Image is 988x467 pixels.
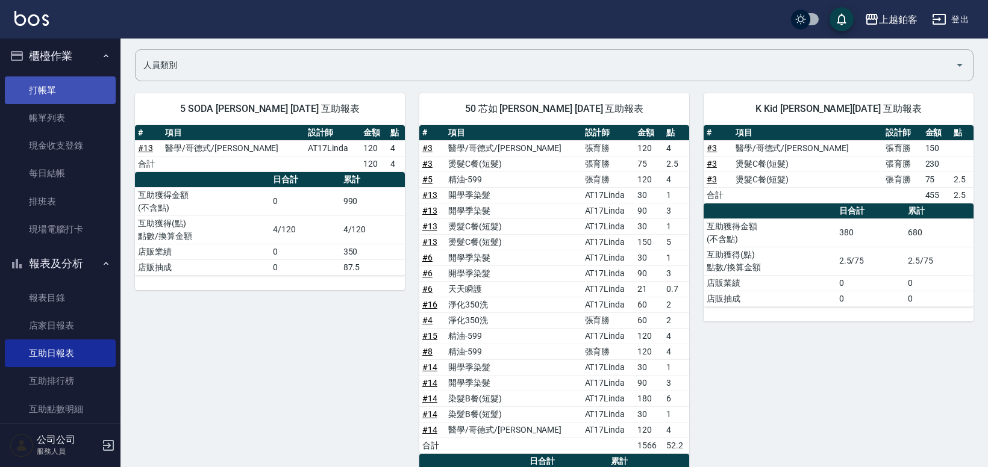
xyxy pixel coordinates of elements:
[445,125,581,141] th: 項目
[5,132,116,159] a: 現金收支登錄
[883,172,922,187] td: 張育勝
[634,281,663,297] td: 21
[582,375,634,391] td: AT17Linda
[663,281,689,297] td: 0.7
[927,8,974,31] button: 登出
[360,125,387,141] th: 金額
[14,11,49,26] img: Logo
[5,76,116,104] a: 打帳單
[445,265,581,281] td: 開學季染髮
[634,140,663,156] td: 120
[422,347,433,356] a: #8
[5,40,116,72] button: 櫃檯作業
[733,140,883,156] td: 醫學/哥德式/[PERSON_NAME]
[419,438,445,453] td: 合計
[582,328,634,344] td: AT17Linda
[922,187,951,203] td: 455
[582,422,634,438] td: AT17Linda
[162,125,305,141] th: 項目
[922,140,951,156] td: 150
[905,291,974,306] td: 0
[37,446,98,457] p: 服務人員
[5,312,116,339] a: 店家日報表
[445,281,581,297] td: 天天瞬護
[836,291,905,306] td: 0
[5,423,116,451] a: 每日業績分析表
[663,438,689,453] td: 52.2
[663,344,689,359] td: 4
[634,234,663,250] td: 150
[663,218,689,234] td: 1
[922,125,951,141] th: 金額
[340,172,405,188] th: 累計
[135,125,405,172] table: a dense table
[445,203,581,218] td: 開學季染髮
[270,244,340,259] td: 0
[5,367,116,395] a: 互助排行榜
[582,203,634,218] td: AT17Linda
[582,140,634,156] td: 張育勝
[387,140,405,156] td: 4
[707,175,717,184] a: #3
[422,253,433,262] a: #6
[5,188,116,215] a: 排班表
[582,172,634,187] td: 張育勝
[905,275,974,291] td: 0
[135,187,270,215] td: 互助獲得金額 (不含點)
[582,265,634,281] td: AT17Linda
[422,159,433,169] a: #3
[634,297,663,312] td: 60
[922,172,951,187] td: 75
[860,7,922,32] button: 上越鉑客
[634,203,663,218] td: 90
[704,247,836,275] td: 互助獲得(點) 點數/換算金額
[270,187,340,215] td: 0
[305,140,360,156] td: AT17Linda
[445,172,581,187] td: 精油-599
[582,156,634,172] td: 張育勝
[422,221,437,231] a: #13
[707,159,717,169] a: #3
[951,187,974,203] td: 2.5
[422,409,437,419] a: #14
[387,125,405,141] th: 點
[704,125,974,203] table: a dense table
[634,125,663,141] th: 金額
[305,125,360,141] th: 設計師
[422,300,437,309] a: #16
[445,328,581,344] td: 精油-599
[140,55,950,76] input: 人員名稱
[445,406,581,422] td: 染髮B餐(短髮)
[5,104,116,132] a: 帳單列表
[5,395,116,423] a: 互助點數明細
[5,159,116,187] a: 每日結帳
[445,250,581,265] td: 開學季染髮
[634,328,663,344] td: 120
[445,312,581,328] td: 淨化350洗
[422,175,433,184] a: #5
[663,312,689,328] td: 2
[445,375,581,391] td: 開學季染髮
[879,12,918,27] div: 上越鉑客
[422,143,433,153] a: #3
[704,125,733,141] th: #
[883,125,922,141] th: 設計師
[663,265,689,281] td: 3
[582,125,634,141] th: 設計師
[360,156,387,172] td: 120
[340,244,405,259] td: 350
[905,247,974,275] td: 2.5/75
[445,391,581,406] td: 染髮B餐(短髮)
[422,315,433,325] a: #4
[5,248,116,279] button: 報表及分析
[135,259,270,275] td: 店販抽成
[422,378,437,388] a: #14
[434,103,675,115] span: 50 芯如 [PERSON_NAME] [DATE] 互助報表
[830,7,854,31] button: save
[582,281,634,297] td: AT17Linda
[663,172,689,187] td: 4
[905,218,974,247] td: 680
[634,250,663,265] td: 30
[340,259,405,275] td: 87.5
[663,125,689,141] th: 點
